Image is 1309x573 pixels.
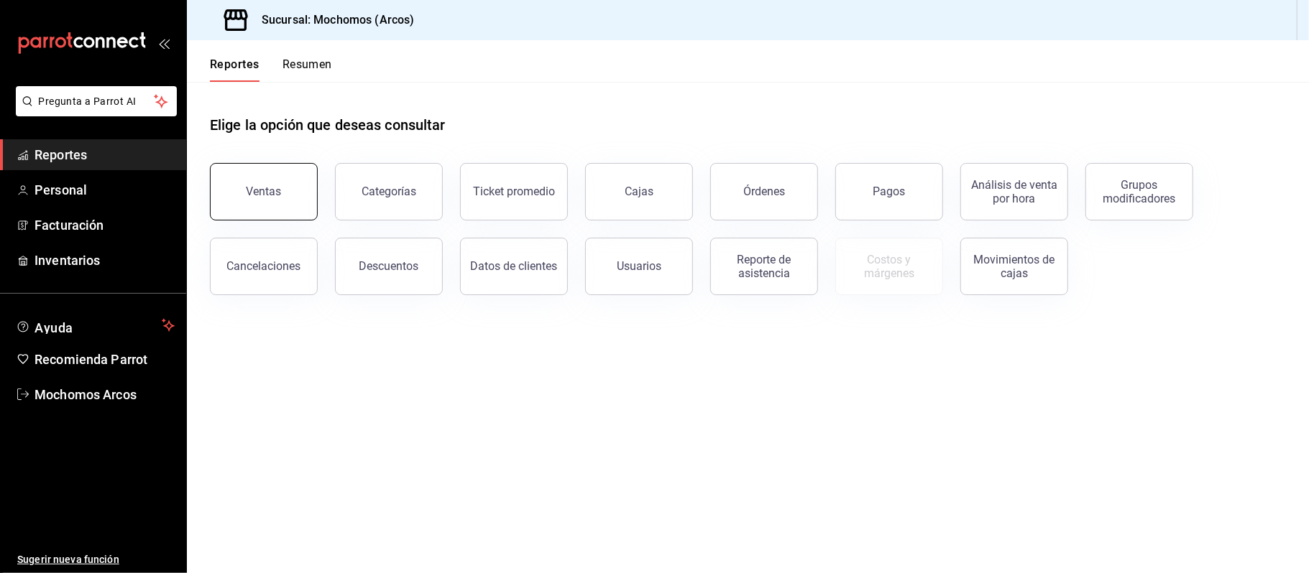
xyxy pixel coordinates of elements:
[210,57,259,82] button: Reportes
[710,238,818,295] button: Reporte de asistencia
[835,163,943,220] button: Pagos
[845,253,934,280] div: Costos y márgenes
[710,163,818,220] button: Órdenes
[283,57,332,82] button: Resumen
[960,163,1068,220] button: Análisis de venta por hora
[720,253,809,280] div: Reporte de asistencia
[970,253,1059,280] div: Movimientos de cajas
[250,11,414,29] h3: Sucursal: Mochomos (Arcos)
[359,259,419,273] div: Descuentos
[743,185,785,198] div: Órdenes
[460,163,568,220] button: Ticket promedio
[960,238,1068,295] button: Movimientos de cajas
[16,86,177,116] button: Pregunta a Parrot AI
[362,185,416,198] div: Categorías
[247,185,282,198] div: Ventas
[35,385,175,404] span: Mochomos Arcos
[473,185,555,198] div: Ticket promedio
[35,350,175,369] span: Recomienda Parrot
[10,104,177,119] a: Pregunta a Parrot AI
[227,259,301,273] div: Cancelaciones
[625,185,653,198] div: Cajas
[471,259,558,273] div: Datos de clientes
[835,238,943,295] button: Contrata inventarios para ver este reporte
[1085,163,1193,220] button: Grupos modificadores
[210,163,318,220] button: Ventas
[460,238,568,295] button: Datos de clientes
[39,94,155,109] span: Pregunta a Parrot AI
[585,163,693,220] button: Cajas
[585,238,693,295] button: Usuarios
[335,238,443,295] button: Descuentos
[35,180,175,200] span: Personal
[35,215,175,235] span: Facturación
[873,185,906,198] div: Pagos
[617,259,661,273] div: Usuarios
[1095,178,1184,205] div: Grupos modificadores
[970,178,1059,205] div: Análisis de venta por hora
[210,238,318,295] button: Cancelaciones
[17,552,175,567] span: Sugerir nueva función
[158,37,170,49] button: open_drawer_menu
[210,114,446,136] h1: Elige la opción que deseas consultar
[35,251,175,270] span: Inventarios
[35,317,156,334] span: Ayuda
[35,145,175,164] span: Reportes
[335,163,443,220] button: Categorías
[210,57,332,82] div: navigation tabs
